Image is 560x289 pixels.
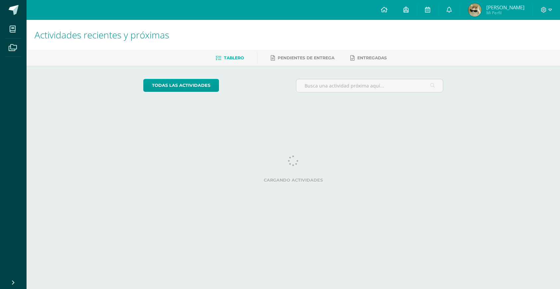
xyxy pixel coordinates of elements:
span: Tablero [224,55,244,60]
span: Entregadas [357,55,387,60]
a: Entregadas [350,53,387,63]
span: Mi Perfil [486,10,525,16]
a: todas las Actividades [143,79,219,92]
a: Tablero [216,53,244,63]
img: 6dcbd89dfd35a910e8a80c501be8fb67.png [468,3,481,17]
input: Busca una actividad próxima aquí... [296,79,443,92]
a: Pendientes de entrega [271,53,334,63]
span: [PERSON_NAME] [486,4,525,11]
span: Pendientes de entrega [278,55,334,60]
span: Actividades recientes y próximas [35,29,169,41]
label: Cargando actividades [143,178,444,183]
